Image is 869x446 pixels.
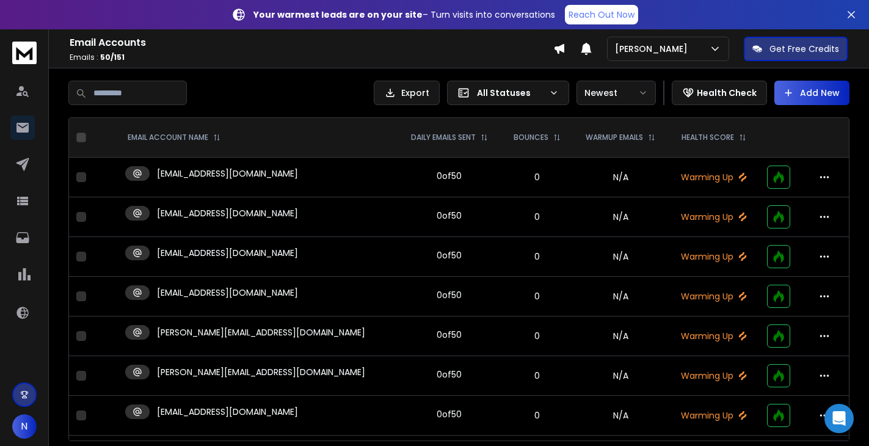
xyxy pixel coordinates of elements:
[437,170,462,182] div: 0 of 50
[509,370,565,382] p: 0
[615,43,693,55] p: [PERSON_NAME]
[573,197,669,237] td: N/A
[573,158,669,197] td: N/A
[12,42,37,64] img: logo
[509,290,565,302] p: 0
[157,207,298,219] p: [EMAIL_ADDRESS][DOMAIN_NAME]
[509,250,565,263] p: 0
[697,87,757,99] p: Health Check
[12,414,37,439] button: N
[573,277,669,316] td: N/A
[682,133,734,142] p: HEALTH SCORE
[514,133,548,142] p: BOUNCES
[437,368,462,381] div: 0 of 50
[70,35,553,50] h1: Email Accounts
[744,37,848,61] button: Get Free Credits
[100,52,125,62] span: 50 / 151
[374,81,440,105] button: Export
[157,167,298,180] p: [EMAIL_ADDRESS][DOMAIN_NAME]
[253,9,423,21] strong: Your warmest leads are on your site
[157,247,298,259] p: [EMAIL_ADDRESS][DOMAIN_NAME]
[509,211,565,223] p: 0
[676,370,752,382] p: Warming Up
[253,9,555,21] p: – Turn visits into conversations
[672,81,767,105] button: Health Check
[565,5,638,24] a: Reach Out Now
[586,133,643,142] p: WARMUP EMAILS
[437,329,462,341] div: 0 of 50
[509,409,565,422] p: 0
[573,237,669,277] td: N/A
[676,330,752,342] p: Warming Up
[676,250,752,263] p: Warming Up
[774,81,849,105] button: Add New
[70,53,553,62] p: Emails :
[437,210,462,222] div: 0 of 50
[573,356,669,396] td: N/A
[437,408,462,420] div: 0 of 50
[411,133,476,142] p: DAILY EMAILS SENT
[573,316,669,356] td: N/A
[569,9,634,21] p: Reach Out Now
[676,211,752,223] p: Warming Up
[157,366,365,378] p: [PERSON_NAME][EMAIL_ADDRESS][DOMAIN_NAME]
[573,396,669,436] td: N/A
[676,171,752,183] p: Warming Up
[769,43,839,55] p: Get Free Credits
[509,330,565,342] p: 0
[128,133,220,142] div: EMAIL ACCOUNT NAME
[576,81,656,105] button: Newest
[676,290,752,302] p: Warming Up
[676,409,752,422] p: Warming Up
[157,326,365,338] p: [PERSON_NAME][EMAIL_ADDRESS][DOMAIN_NAME]
[509,171,565,183] p: 0
[437,289,462,301] div: 0 of 50
[157,287,298,299] p: [EMAIL_ADDRESS][DOMAIN_NAME]
[157,406,298,418] p: [EMAIL_ADDRESS][DOMAIN_NAME]
[477,87,544,99] p: All Statuses
[824,404,854,433] div: Open Intercom Messenger
[437,249,462,261] div: 0 of 50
